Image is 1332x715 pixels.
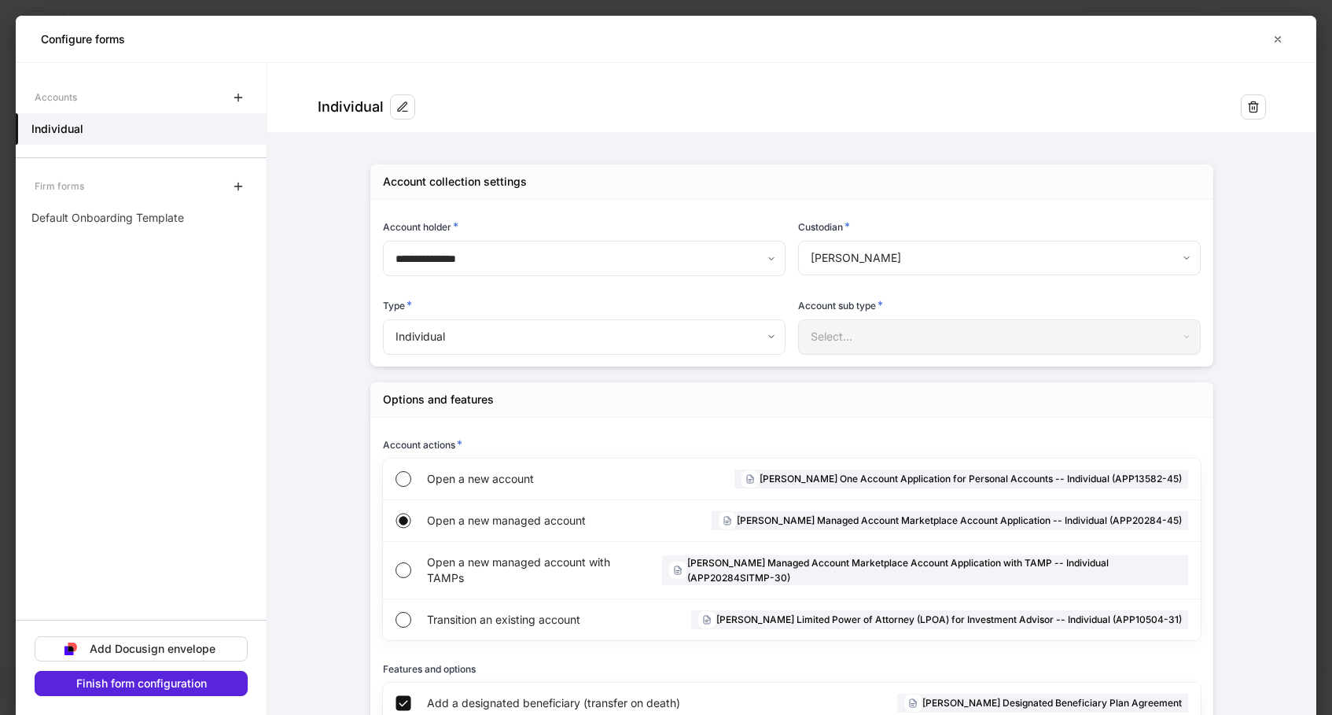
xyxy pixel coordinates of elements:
[712,511,1188,530] div: [PERSON_NAME] Managed Account Marketplace Account Application -- Individual (APP20284-45)
[383,319,785,354] div: Individual
[691,610,1188,629] div: [PERSON_NAME] Limited Power of Attorney (LPOA) for Investment Advisor -- Individual (APP10504-31)
[35,83,77,111] div: Accounts
[383,392,494,407] div: Options and features
[35,636,248,662] button: Add Docusign envelope
[798,219,850,234] h6: Custodian
[31,210,184,226] p: Default Onboarding Template
[427,695,776,711] span: Add a designated beneficiary (transfer on death)
[734,470,1188,488] div: [PERSON_NAME] One Account Application for Personal Accounts -- Individual (APP13582-45)
[35,671,248,696] button: Finish form configuration
[35,172,84,200] div: Firm forms
[383,219,458,234] h6: Account holder
[662,555,1188,585] div: [PERSON_NAME] Managed Account Marketplace Account Application with TAMP -- Individual (APP20284SI...
[798,297,883,313] h6: Account sub type
[383,437,462,452] h6: Account actions
[427,555,637,586] span: Open a new managed account with TAMPs
[16,202,267,234] a: Default Onboarding Template
[427,471,622,487] span: Open a new account
[383,662,476,676] h6: Features and options
[798,241,1200,275] div: [PERSON_NAME]
[383,297,412,313] h6: Type
[427,513,636,529] span: Open a new managed account
[90,643,215,654] div: Add Docusign envelope
[318,98,384,116] div: Individual
[427,612,624,628] span: Transition an existing account
[798,319,1200,354] div: Select...
[922,695,1182,710] h6: [PERSON_NAME] Designated Beneficiary Plan Agreement
[383,174,527,190] div: Account collection settings
[41,31,125,47] h5: Configure forms
[76,678,207,689] div: Finish form configuration
[31,121,83,137] h5: Individual
[16,113,267,145] a: Individual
